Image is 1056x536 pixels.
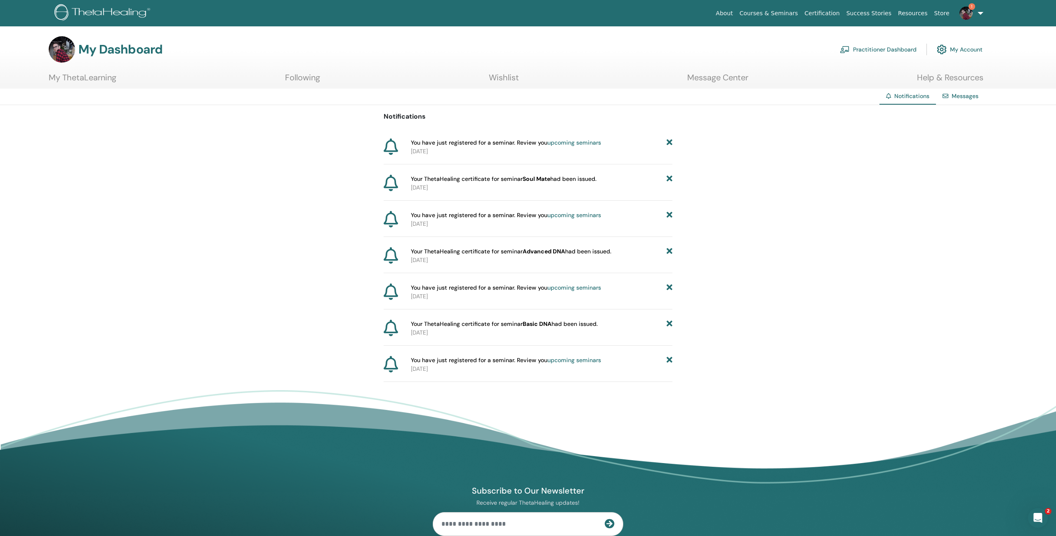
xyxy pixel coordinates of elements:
[801,6,843,21] a: Certification
[547,211,601,219] a: upcoming seminars
[547,139,601,146] a: upcoming seminars
[959,7,973,20] img: default.jpg
[952,92,978,100] a: Messages
[411,283,601,292] span: You have just registered for a seminar. Review you
[547,356,601,364] a: upcoming seminars
[523,248,565,255] b: Advanced DNA
[937,40,983,59] a: My Account
[1028,508,1048,528] iframe: Intercom live chat
[736,6,801,21] a: Courses & Seminars
[411,247,611,256] span: Your ThetaHealing certificate for seminar had been issued.
[411,147,672,156] p: [DATE]
[411,211,601,220] span: You have just registered for a seminar. Review you
[411,356,601,365] span: You have just registered for a seminar. Review you
[411,175,596,183] span: Your ThetaHealing certificate for seminar had been issued.
[285,73,320,89] a: Following
[547,284,601,291] a: upcoming seminars
[411,256,672,264] p: [DATE]
[384,112,672,122] p: Notifications
[78,42,163,57] h3: My Dashboard
[917,73,983,89] a: Help & Resources
[411,138,601,147] span: You have just registered for a seminar. Review you
[840,46,850,53] img: chalkboard-teacher.svg
[931,6,953,21] a: Store
[712,6,736,21] a: About
[411,183,672,192] p: [DATE]
[895,6,931,21] a: Resources
[523,320,552,328] b: Basic DNA
[411,365,672,373] p: [DATE]
[54,4,153,23] img: logo.png
[411,292,672,301] p: [DATE]
[843,6,895,21] a: Success Stories
[523,175,550,183] b: Soul Mate
[433,499,623,506] p: Receive regular ThetaHealing updates!
[937,42,947,56] img: cog.svg
[411,328,672,337] p: [DATE]
[49,36,75,63] img: default.jpg
[840,40,917,59] a: Practitioner Dashboard
[969,3,975,10] span: 1
[433,485,623,496] h4: Subscribe to Our Newsletter
[411,320,598,328] span: Your ThetaHealing certificate for seminar had been issued.
[49,73,116,89] a: My ThetaLearning
[1045,508,1051,515] span: 2
[894,92,929,100] span: Notifications
[687,73,748,89] a: Message Center
[489,73,519,89] a: Wishlist
[411,220,672,228] p: [DATE]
